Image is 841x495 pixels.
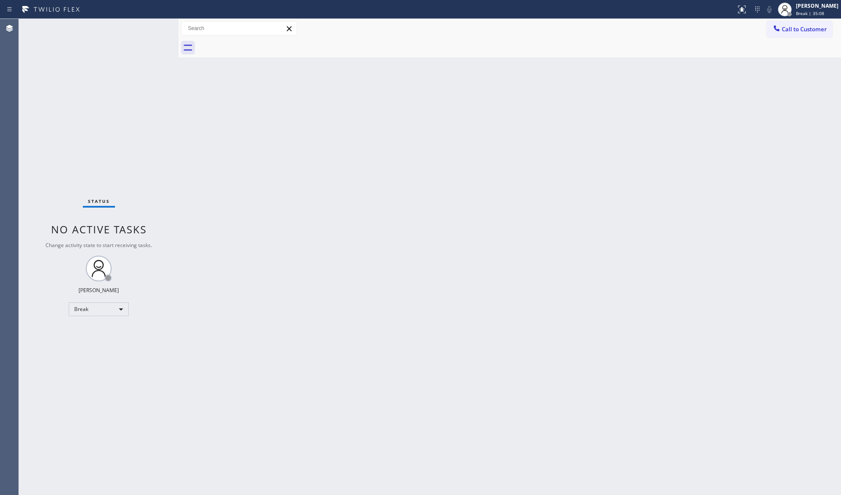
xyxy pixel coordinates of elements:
[796,10,824,16] span: Break | 35:08
[782,25,827,33] span: Call to Customer
[88,198,110,204] span: Status
[796,2,838,9] div: [PERSON_NAME]
[51,222,147,236] span: No active tasks
[182,21,296,35] input: Search
[767,21,832,37] button: Call to Customer
[69,302,129,316] div: Break
[45,241,152,249] span: Change activity state to start receiving tasks.
[79,287,119,294] div: [PERSON_NAME]
[763,3,775,15] button: Mute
